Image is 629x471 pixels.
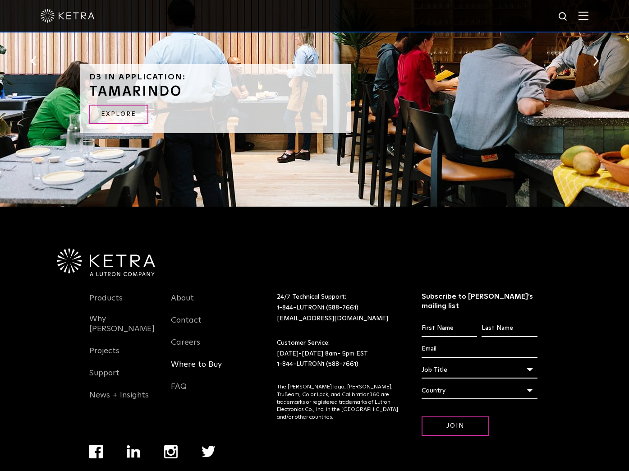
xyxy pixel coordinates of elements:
img: ketra-logo-2019-white [41,9,95,23]
img: facebook [89,445,103,458]
a: Contact [171,315,202,336]
a: FAQ [171,382,187,402]
button: Next [591,55,600,67]
a: About [171,293,194,314]
h3: Subscribe to [PERSON_NAME]’s mailing list [422,292,537,311]
h3: Tamarindo [89,85,342,98]
input: Email [422,341,537,358]
img: Ketra-aLutronCo_White_RGB [57,249,155,277]
button: Previous [29,55,38,67]
input: Join [422,416,489,436]
a: 1-844-LUTRON1 (588-7661) [277,361,358,367]
p: Customer Service: [DATE]-[DATE] 8am- 5pm EST [277,338,399,370]
a: Explore [89,105,148,124]
div: Job Title [422,361,537,379]
img: Hamburger%20Nav.svg [578,11,588,20]
a: Where to Buy [171,360,222,380]
img: twitter [202,446,216,457]
h6: D3 in application: [89,73,342,81]
div: Navigation Menu [89,292,158,411]
a: News + Insights [89,390,149,411]
input: First Name [422,320,477,337]
a: Products [89,293,123,314]
p: 24/7 Technical Support: [277,292,399,324]
a: [EMAIL_ADDRESS][DOMAIN_NAME] [277,315,388,322]
div: Navigation Menu [171,292,239,402]
a: Why [PERSON_NAME] [89,314,158,345]
div: Country [422,382,537,399]
img: linkedin [127,445,141,458]
img: search icon [558,11,569,23]
a: Projects [89,346,119,367]
p: The [PERSON_NAME] logo, [PERSON_NAME], TruBeam, Color Lock, and Calibration360 are trademarks or ... [277,383,399,421]
a: Support [89,368,119,389]
input: Last Name [482,320,537,337]
a: Careers [171,337,200,358]
a: 1-844-LUTRON1 (588-7661) [277,305,358,311]
img: instagram [164,445,178,458]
